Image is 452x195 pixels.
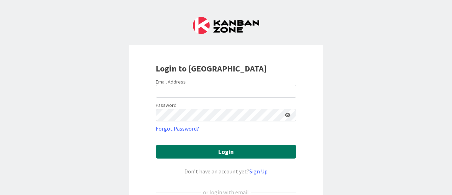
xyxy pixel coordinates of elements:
[193,17,259,34] img: Kanban Zone
[156,167,296,176] div: Don’t have an account yet?
[156,79,186,85] label: Email Address
[156,124,199,133] a: Forgot Password?
[156,145,296,159] button: Login
[156,102,177,109] label: Password
[249,168,268,175] a: Sign Up
[156,63,267,74] b: Login to [GEOGRAPHIC_DATA]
